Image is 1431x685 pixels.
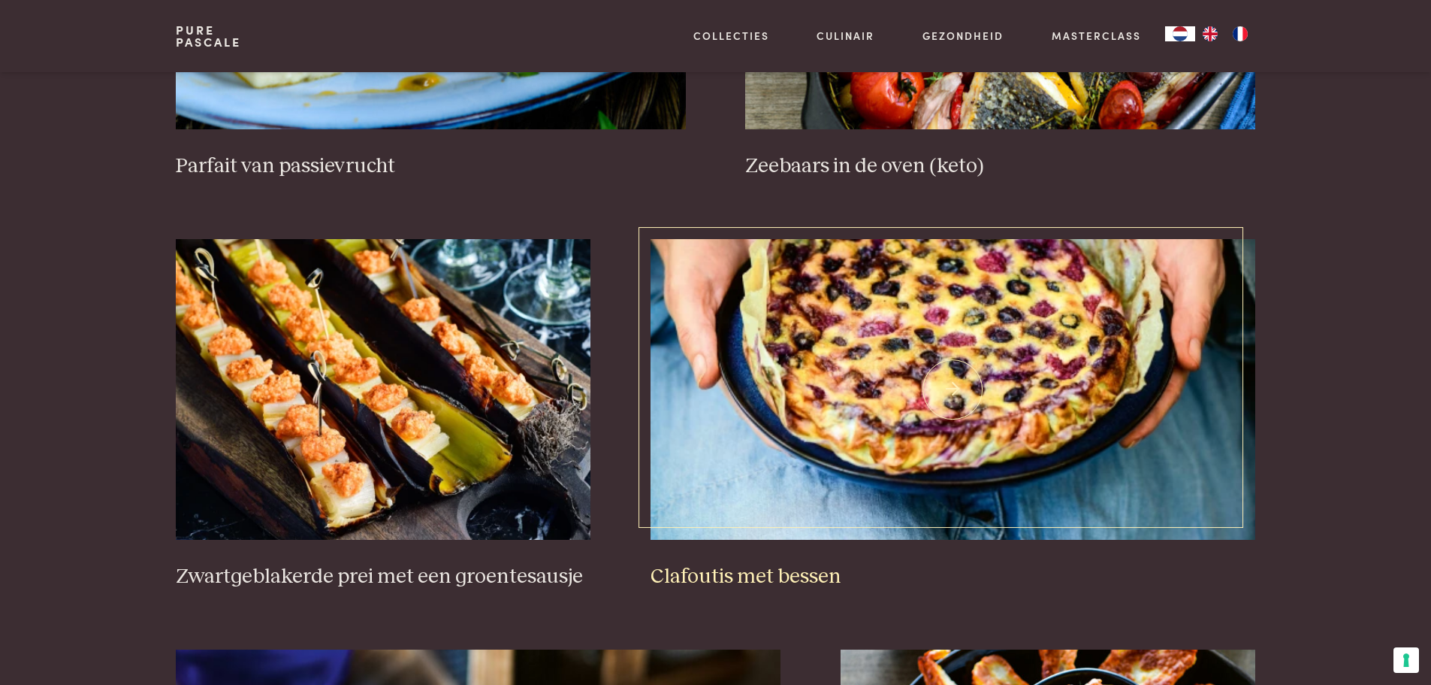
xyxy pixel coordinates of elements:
a: Clafoutis met bessen Clafoutis met bessen [651,239,1255,590]
button: Uw voorkeuren voor toestemming voor trackingtechnologieën [1393,647,1419,673]
a: Gezondheid [922,28,1004,44]
a: EN [1195,26,1225,41]
ul: Language list [1195,26,1255,41]
a: Masterclass [1052,28,1141,44]
a: Collecties [693,28,769,44]
a: Zwartgeblakerde prei met een groentesausje Zwartgeblakerde prei met een groentesausje [176,239,590,590]
h3: Clafoutis met bessen [651,564,1255,590]
img: Zwartgeblakerde prei met een groentesausje [176,239,590,540]
a: Culinair [817,28,874,44]
div: Language [1165,26,1195,41]
a: NL [1165,26,1195,41]
a: FR [1225,26,1255,41]
a: PurePascale [176,24,241,48]
h3: Zwartgeblakerde prei met een groentesausje [176,564,590,590]
aside: Language selected: Nederlands [1165,26,1255,41]
img: Clafoutis met bessen [651,239,1255,540]
h3: Zeebaars in de oven (keto) [745,153,1254,180]
h3: Parfait van passievrucht [176,153,685,180]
